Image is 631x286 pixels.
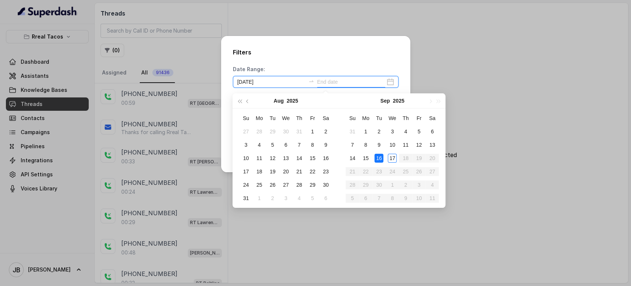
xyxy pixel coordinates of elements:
button: 2025 [286,93,298,108]
td: 2025-08-27 [279,178,292,192]
div: 9 [374,140,383,149]
td: 2025-08-03 [239,138,252,152]
td: 2025-09-06 [319,192,332,205]
td: 2025-08-18 [252,165,266,178]
div: 27 [241,127,250,136]
td: 2025-07-27 [239,125,252,138]
div: 4 [295,194,303,203]
td: 2025-08-24 [239,178,252,192]
td: 2025-08-02 [319,125,332,138]
div: 31 [295,127,303,136]
th: Fr [412,112,425,125]
td: 2025-08-13 [279,152,292,165]
td: 2025-08-26 [266,178,279,192]
td: 2025-09-05 [306,192,319,205]
td: 2025-08-14 [292,152,306,165]
div: 3 [281,194,290,203]
div: 1 [308,127,317,136]
td: 2025-08-08 [306,138,319,152]
div: 17 [388,154,397,163]
th: Mo [252,112,266,125]
td: 2025-08-22 [306,165,319,178]
td: 2025-08-23 [319,165,332,178]
div: 6 [281,140,290,149]
td: 2025-08-09 [319,138,332,152]
td: 2025-09-04 [399,125,412,138]
div: 19 [268,167,277,176]
td: 2025-09-01 [252,192,266,205]
th: Th [292,112,306,125]
div: 21 [295,167,303,176]
td: 2025-08-20 [279,165,292,178]
div: 4 [401,127,410,136]
div: 6 [428,127,437,136]
td: 2025-08-10 [239,152,252,165]
td: 2025-08-16 [319,152,332,165]
div: 5 [268,140,277,149]
th: Tu [372,112,386,125]
div: 17 [241,167,250,176]
td: 2025-08-28 [292,178,306,192]
td: 2025-08-19 [266,165,279,178]
button: Aug [274,93,284,108]
div: 5 [414,127,423,136]
th: We [279,112,292,125]
th: Su [346,112,359,125]
input: Start date [237,78,305,86]
td: 2025-07-31 [292,125,306,138]
td: 2025-08-04 [252,138,266,152]
td: 2025-08-17 [239,165,252,178]
div: 11 [255,154,264,163]
th: Su [239,112,252,125]
span: swap-right [308,78,314,84]
div: 9 [321,140,330,149]
td: 2025-09-05 [412,125,425,138]
th: Th [399,112,412,125]
div: 28 [255,127,264,136]
div: 2 [321,127,330,136]
div: 14 [348,154,357,163]
div: 13 [428,140,437,149]
div: 4 [255,140,264,149]
div: 29 [268,127,277,136]
td: 2025-09-10 [386,138,399,152]
td: 2025-08-07 [292,138,306,152]
th: Fr [306,112,319,125]
td: 2025-09-15 [359,152,372,165]
td: 2025-08-31 [239,192,252,205]
td: 2025-09-17 [386,152,399,165]
td: 2025-09-13 [425,138,439,152]
div: 13 [281,154,290,163]
div: 3 [388,127,397,136]
div: 1 [361,127,370,136]
td: 2025-08-21 [292,165,306,178]
div: 15 [361,154,370,163]
th: Tu [266,112,279,125]
td: 2025-07-30 [279,125,292,138]
h2: Filters [233,48,398,57]
div: 28 [295,180,303,189]
td: 2025-08-11 [252,152,266,165]
td: 2025-09-04 [292,192,306,205]
div: 2 [268,194,277,203]
div: 16 [374,154,383,163]
td: 2025-08-29 [306,178,319,192]
td: 2025-07-28 [252,125,266,138]
input: End date [317,78,385,86]
span: to [308,78,314,84]
th: Sa [425,112,439,125]
div: 23 [321,167,330,176]
p: Date Range: [233,66,265,73]
td: 2025-08-05 [266,138,279,152]
td: 2025-08-15 [306,152,319,165]
td: 2025-09-08 [359,138,372,152]
div: 27 [281,180,290,189]
div: 10 [241,154,250,163]
td: 2025-08-31 [346,125,359,138]
div: 18 [255,167,264,176]
div: 8 [308,140,317,149]
div: 10 [388,140,397,149]
div: 31 [348,127,357,136]
td: 2025-09-14 [346,152,359,165]
td: 2025-08-12 [266,152,279,165]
